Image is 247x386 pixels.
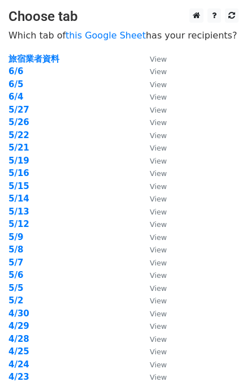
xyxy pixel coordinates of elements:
a: View [138,321,167,331]
a: 5/6 [8,270,23,280]
a: 5/14 [8,194,29,204]
a: View [138,105,167,115]
small: View [150,246,167,254]
a: 4/28 [8,334,29,344]
a: View [138,207,167,217]
a: View [138,92,167,102]
small: View [150,169,167,178]
a: 旅宿業者資料 [8,54,59,64]
a: 5/13 [8,207,29,217]
a: View [138,194,167,204]
a: 4/24 [8,359,29,370]
a: 5/22 [8,130,29,140]
a: View [138,156,167,166]
a: View [138,181,167,191]
small: View [150,233,167,242]
a: View [138,79,167,89]
a: 5/8 [8,245,23,255]
a: this Google Sheet [66,30,146,41]
small: View [150,67,167,76]
a: 5/21 [8,143,29,153]
small: View [150,55,167,63]
a: 6/4 [8,92,23,102]
small: View [150,271,167,280]
small: View [150,284,167,293]
strong: 6/5 [8,79,23,89]
small: View [150,106,167,114]
small: View [150,118,167,127]
a: View [138,168,167,178]
a: 5/12 [8,219,29,229]
a: View [138,117,167,127]
small: View [150,361,167,369]
a: 5/27 [8,105,29,115]
a: 5/26 [8,117,29,127]
a: View [138,245,167,255]
a: View [138,219,167,229]
a: 5/19 [8,156,29,166]
a: View [138,66,167,76]
a: 4/25 [8,346,29,357]
small: View [150,157,167,165]
small: View [150,310,167,318]
small: View [150,335,167,344]
small: View [150,297,167,305]
a: 5/7 [8,258,23,268]
a: View [138,295,167,306]
small: View [150,80,167,89]
a: View [138,359,167,370]
a: View [138,130,167,140]
a: 4/29 [8,321,29,331]
a: View [138,334,167,344]
a: View [138,232,167,242]
a: 5/15 [8,181,29,191]
h3: Choose tab [8,8,239,25]
strong: 5/16 [8,168,29,178]
a: View [138,270,167,280]
a: 5/5 [8,283,23,293]
strong: 4/30 [8,308,29,319]
small: View [150,144,167,152]
a: View [138,143,167,153]
a: 5/9 [8,232,23,242]
a: View [138,308,167,319]
a: View [138,258,167,268]
small: View [150,182,167,191]
p: Which tab of has your recipients? [8,29,239,41]
small: View [150,208,167,216]
a: View [138,346,167,357]
small: View [150,195,167,203]
small: View [150,131,167,140]
a: View [138,54,167,64]
a: 4/23 [8,372,29,382]
a: 5/2 [8,295,23,306]
small: View [150,220,167,229]
small: View [150,348,167,356]
small: View [150,259,167,267]
small: View [150,373,167,381]
a: View [138,283,167,293]
small: View [150,322,167,331]
a: 6/6 [8,66,23,76]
